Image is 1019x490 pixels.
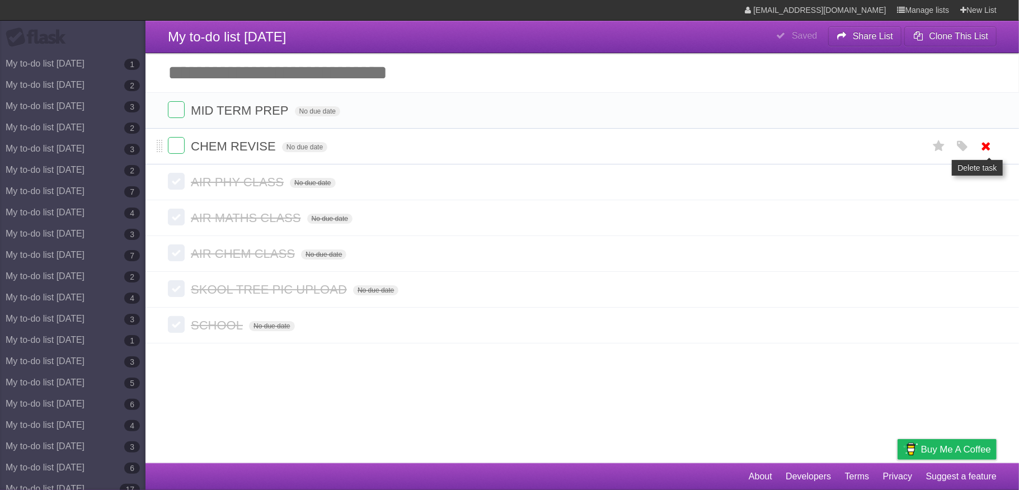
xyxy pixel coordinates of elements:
[191,175,287,189] span: AIR PHY CLASS
[903,440,918,459] img: Buy me a coffee
[124,399,140,410] b: 6
[124,229,140,240] b: 3
[168,101,185,118] label: Done
[929,31,988,41] b: Clone This List
[853,31,893,41] b: Share List
[124,208,140,219] b: 4
[124,271,140,282] b: 2
[301,249,346,260] span: No due date
[786,466,831,487] a: Developers
[124,378,140,389] b: 5
[124,293,140,304] b: 4
[749,466,772,487] a: About
[168,29,287,44] span: My to-do list [DATE]
[295,106,340,116] span: No due date
[282,142,327,152] span: No due date
[124,314,140,325] b: 3
[168,316,185,333] label: Done
[883,466,912,487] a: Privacy
[191,103,291,117] span: MID TERM PREP
[124,165,140,176] b: 2
[191,318,246,332] span: SCHOOL
[898,439,997,460] a: Buy me a coffee
[168,244,185,261] label: Done
[191,139,279,153] span: CHEM REVISE
[168,209,185,225] label: Done
[124,144,140,155] b: 3
[249,321,294,331] span: No due date
[124,335,140,346] b: 1
[191,211,303,225] span: AIR MATHS CLASS
[124,80,140,91] b: 2
[124,59,140,70] b: 1
[124,463,140,474] b: 6
[168,280,185,297] label: Done
[124,123,140,134] b: 2
[124,356,140,368] b: 3
[845,466,870,487] a: Terms
[191,247,298,261] span: AIR CHEM CLASS
[904,26,997,46] button: Clone This List
[290,178,335,188] span: No due date
[6,27,73,48] div: Flask
[926,466,997,487] a: Suggest a feature
[191,282,350,296] span: SKOOL TREE PIC UPLOAD
[168,137,185,154] label: Done
[124,441,140,453] b: 3
[124,420,140,431] b: 4
[353,285,398,295] span: No due date
[921,440,991,459] span: Buy me a coffee
[124,186,140,197] b: 7
[168,173,185,190] label: Done
[792,31,817,40] b: Saved
[307,214,353,224] span: No due date
[928,137,950,156] label: Star task
[828,26,902,46] button: Share List
[124,101,140,112] b: 3
[124,250,140,261] b: 7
